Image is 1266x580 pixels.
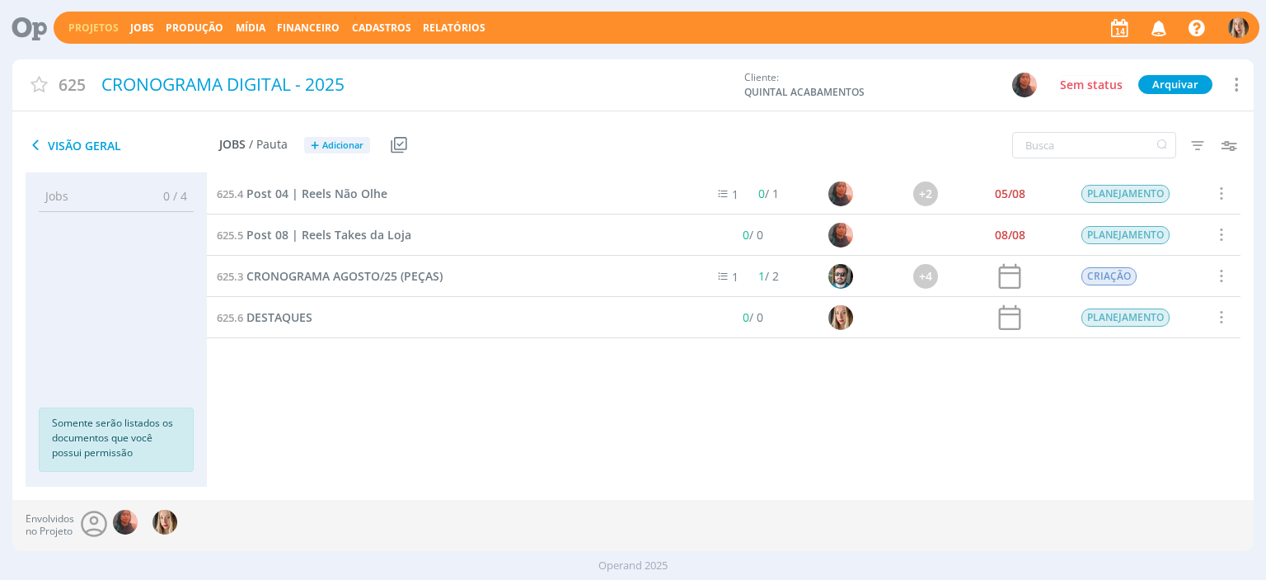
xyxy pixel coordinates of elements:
span: / Pauta [249,138,288,152]
button: Jobs [125,21,159,35]
a: Relatórios [423,21,485,35]
img: C [829,182,854,206]
img: T [152,510,177,535]
div: +4 [914,264,939,289]
button: +Adicionar [304,137,370,154]
span: 1 [758,268,765,284]
span: / 0 [743,227,763,243]
a: Financeiro [277,21,340,35]
button: Cadastros [347,21,416,35]
div: Cliente: [744,70,1038,100]
span: Post 04 | Reels Não Olhe [246,186,387,201]
span: Jobs [219,138,246,152]
span: Post 08 | Reels Takes da Loja [246,227,411,243]
span: QUINTAL ACABAMENTOS [744,85,868,100]
a: 625.4Post 04 | Reels Não Olhe [217,185,387,203]
button: Relatórios [418,21,490,35]
button: Financeiro [272,21,345,35]
a: Jobs [130,21,154,35]
span: Cadastros [352,21,411,35]
span: 1 [732,186,738,202]
span: PLANEJAMENTO [1082,226,1170,244]
button: Mídia [231,21,270,35]
img: C [829,223,854,248]
button: T [1227,13,1250,42]
span: 1 [732,269,738,285]
button: C [1011,72,1038,98]
button: Arquivar [1138,75,1212,94]
input: Busca [1012,132,1176,158]
span: / 0 [743,309,763,325]
button: Projetos [63,21,124,35]
span: 625 [59,73,86,97]
span: + [311,137,319,154]
span: 625.5 [217,228,243,243]
a: Produção [166,21,223,35]
a: 625.3CRONOGRAMA AGOSTO/25 (PEÇAS) [217,267,443,285]
span: / 2 [758,268,779,284]
div: 05/08 [995,188,1025,200]
span: / 1 [758,186,779,201]
a: Projetos [68,21,119,35]
span: Jobs [45,187,68,205]
img: T [829,305,854,330]
span: 0 / 4 [151,187,187,205]
span: Sem status [1060,77,1123,92]
a: Mídia [236,21,265,35]
img: C [1012,73,1037,97]
p: Somente serão listados os documentos que você possui permissão [52,416,181,460]
div: CRONOGRAMA DIGITAL - 2025 [96,66,737,104]
span: 0 [758,186,765,201]
span: Visão Geral [26,135,219,155]
button: Sem status [1056,75,1127,95]
a: 625.6DESTAQUES [217,309,312,327]
span: 625.6 [217,310,243,325]
img: R [829,264,854,289]
span: Envolvidos no Projeto [26,513,74,537]
span: 0 [743,309,749,325]
span: PLANEJAMENTO [1082,309,1170,327]
button: Produção [161,21,228,35]
span: 625.3 [217,269,243,284]
img: C [113,510,138,535]
span: CRONOGRAMA AGOSTO/25 (PEÇAS) [246,268,443,284]
span: 0 [743,227,749,243]
span: CRIAÇÃO [1082,267,1137,285]
a: 625.5Post 08 | Reels Takes da Loja [217,226,411,244]
div: +2 [914,182,939,206]
img: T [1228,17,1249,38]
div: 08/08 [995,229,1025,241]
span: Adicionar [322,140,363,151]
span: DESTAQUES [246,309,312,325]
span: PLANEJAMENTO [1082,185,1170,203]
span: 625.4 [217,186,243,201]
